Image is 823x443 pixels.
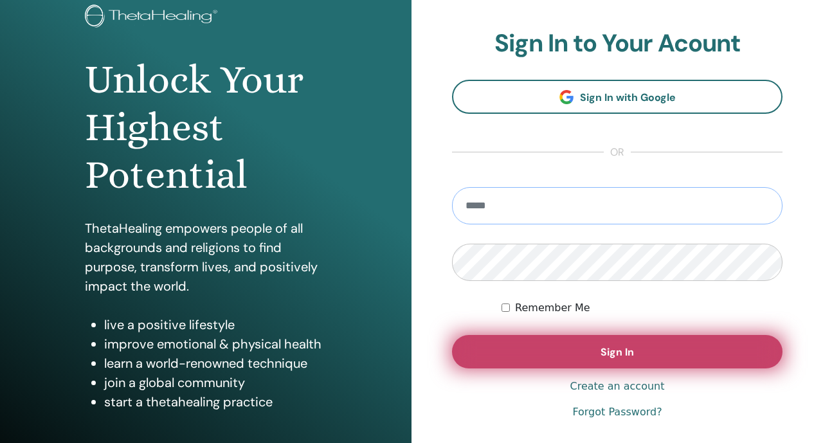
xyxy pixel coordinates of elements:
button: Sign In [452,335,782,368]
a: Forgot Password? [572,404,662,420]
a: Create an account [570,379,664,394]
li: start a thetahealing practice [104,392,327,411]
span: Sign In with Google [580,91,676,104]
li: live a positive lifestyle [104,315,327,334]
h1: Unlock Your Highest Potential [85,56,327,199]
span: or [604,145,631,160]
div: Keep me authenticated indefinitely or until I manually logout [502,300,782,316]
label: Remember Me [515,300,590,316]
a: Sign In with Google [452,80,782,114]
li: learn a world-renowned technique [104,354,327,373]
li: improve emotional & physical health [104,334,327,354]
li: join a global community [104,373,327,392]
h2: Sign In to Your Acount [452,29,782,59]
p: ThetaHealing empowers people of all backgrounds and religions to find purpose, transform lives, a... [85,219,327,296]
span: Sign In [601,345,634,359]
